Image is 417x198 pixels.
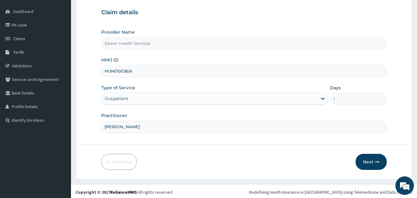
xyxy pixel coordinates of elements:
label: HMO ID [101,57,119,63]
div: Chat with us now [32,35,104,43]
span: We're online! [36,60,85,122]
div: Minimize live chat window [101,3,116,18]
a: RelianceHMO [110,189,137,195]
label: Practitioner [101,112,127,119]
label: Provider Name [101,29,135,35]
input: Enter HMO ID [101,65,387,77]
span: Claims [13,36,25,41]
div: Redefining Heath Insurance in [GEOGRAPHIC_DATA] using Telemedicine and Data Science! [249,189,412,195]
h3: Claim details [101,9,387,16]
label: Type of Service [101,85,135,91]
textarea: Type your message and hit 'Enter' [3,132,118,154]
strong: Copyright © 2017 . [76,189,138,195]
label: Days [330,85,341,91]
span: Dashboard [13,9,33,14]
img: d_794563401_company_1708531726252_794563401 [11,31,25,46]
button: Next [356,154,387,170]
input: Enter Name [101,121,387,133]
button: Previous [101,154,137,170]
span: Tariffs [13,49,24,55]
div: Outpatient [105,95,128,102]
